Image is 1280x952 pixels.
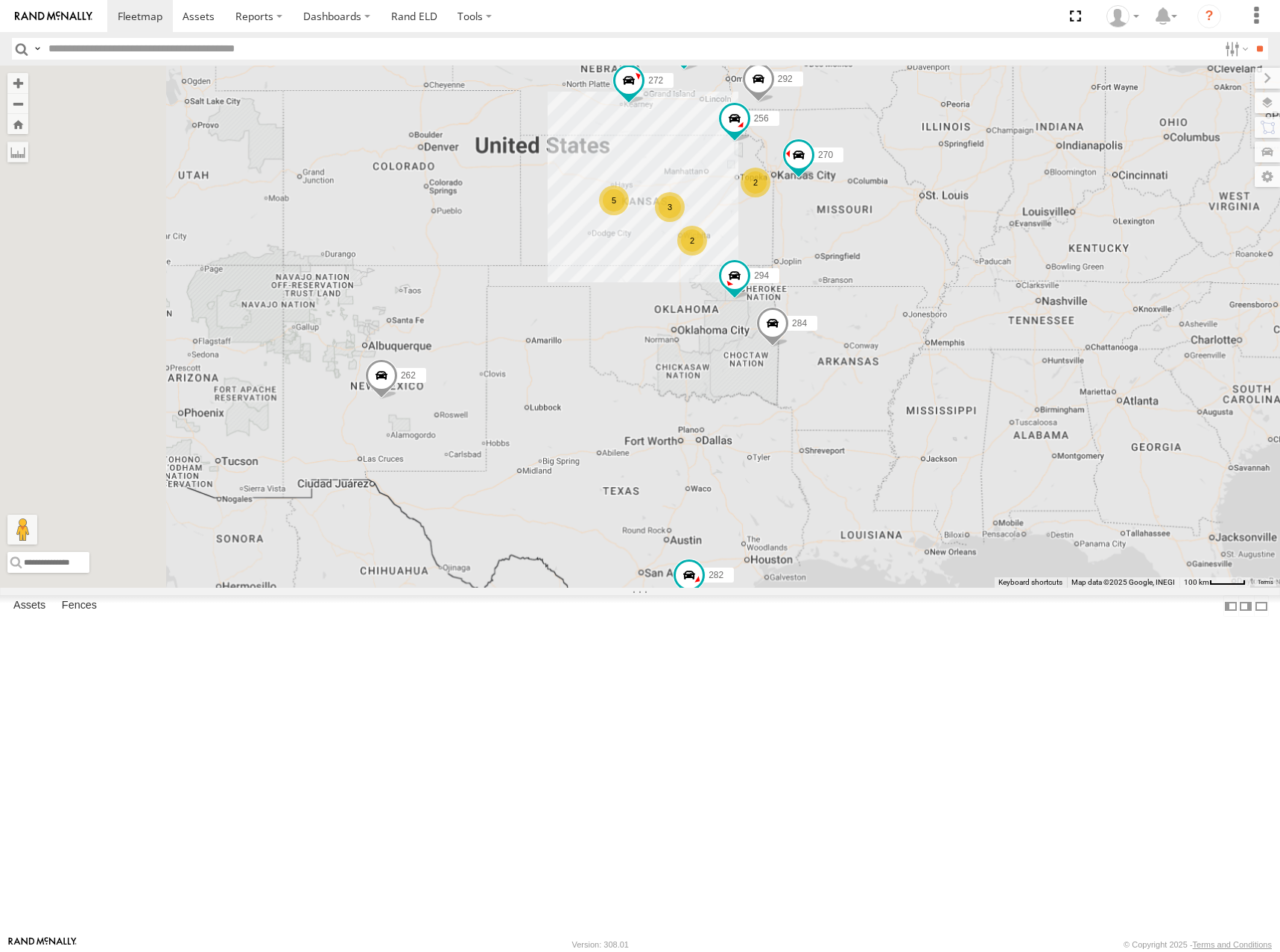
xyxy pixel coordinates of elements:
[754,270,769,281] span: 294
[7,142,28,162] label: Measure
[401,370,416,381] span: 262
[1124,940,1272,949] div: © Copyright 2025 -
[1238,595,1253,617] label: Dock Summary Table to the Right
[1219,38,1251,60] label: Search Filter Options
[7,73,28,93] button: Zoom in
[7,114,28,134] button: Zoom Home
[31,38,43,60] label: Search Query
[15,11,92,22] img: rand-logo.svg
[6,596,53,617] label: Assets
[792,317,807,328] span: 284
[1197,4,1221,28] i: ?
[7,93,28,114] button: Zoom out
[7,515,37,545] button: Drag Pegman onto the map to open Street View
[1101,5,1144,28] div: Shane Miller
[599,185,629,215] div: 5
[572,940,629,949] div: Version: 308.01
[1255,166,1280,187] label: Map Settings
[709,570,723,580] span: 282
[1254,595,1269,617] label: Hide Summary Table
[655,192,685,222] div: 3
[54,596,104,617] label: Fences
[778,74,793,84] span: 292
[1179,577,1250,588] button: Map Scale: 100 km per 45 pixels
[1258,579,1273,585] a: Terms (opens in new tab)
[8,937,77,952] a: Visit our Website
[677,226,707,256] div: 2
[1071,578,1175,586] span: Map data ©2025 Google, INEGI
[1223,595,1238,617] label: Dock Summary Table to the Left
[1193,940,1272,949] a: Terms and Conditions
[754,112,769,123] span: 256
[818,150,833,160] span: 270
[741,168,770,197] div: 2
[998,577,1062,588] button: Keyboard shortcuts
[648,74,663,85] span: 272
[1184,578,1209,586] span: 100 km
